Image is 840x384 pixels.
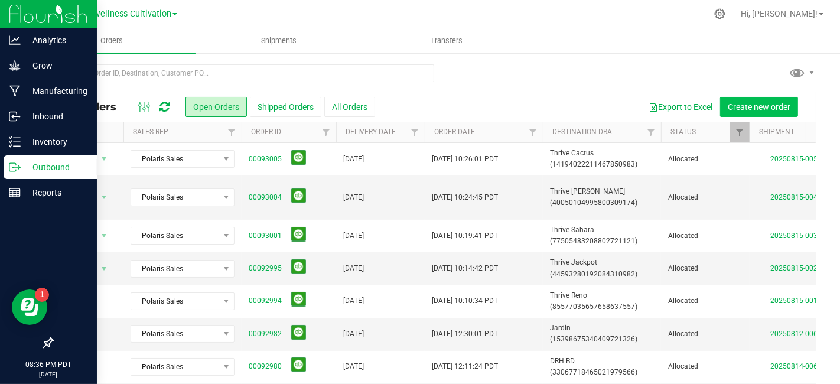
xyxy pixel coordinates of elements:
span: Allocated [668,230,743,242]
a: 00093004 [249,192,282,203]
a: Status [670,128,696,136]
a: 20250812-006 [770,330,818,338]
span: [DATE] [343,263,364,274]
span: Allocated [668,154,743,165]
span: select [97,189,112,206]
span: Transfers [414,35,478,46]
a: Transfers [363,28,530,53]
span: Create new order [728,102,790,112]
inline-svg: Inbound [9,110,21,122]
span: [DATE] 10:10:34 PDT [432,295,498,307]
span: Polaris Sales [131,326,219,342]
a: Sales Rep [133,128,168,136]
span: Allocated [668,192,743,203]
p: 08:36 PM PDT [5,359,92,370]
span: [DATE] [343,154,364,165]
a: 20250815-005 [770,155,818,163]
p: Analytics [21,33,92,47]
inline-svg: Analytics [9,34,21,46]
a: Filter [523,122,543,142]
a: Orders [28,28,196,53]
span: [DATE] 10:26:01 PDT [432,154,498,165]
span: Thrive [PERSON_NAME] (40050104995800309174) [550,186,654,209]
p: Inbound [21,109,92,123]
a: Delivery Date [346,128,396,136]
span: [DATE] [343,230,364,242]
span: Orders [85,35,139,46]
span: select [97,227,112,244]
span: Polaris Sales [131,359,219,375]
span: Shipments [246,35,313,46]
span: Thrive Reno (85577035657658637557) [550,290,654,313]
span: select [97,151,112,167]
button: Shipped Orders [250,97,321,117]
a: 00092995 [249,263,282,274]
p: Manufacturing [21,84,92,98]
a: Filter [642,122,661,142]
inline-svg: Grow [9,60,21,71]
span: Polaris Sales [131,151,219,167]
span: [DATE] 10:14:42 PDT [432,263,498,274]
inline-svg: Reports [9,187,21,198]
span: Polaris Wellness Cultivation [64,9,171,19]
a: 20250815-002 [770,264,818,272]
span: Allocated [668,328,743,340]
span: Allocated [668,263,743,274]
a: 20250815-004 [770,193,818,201]
inline-svg: Manufacturing [9,85,21,97]
p: Reports [21,186,92,200]
span: [DATE] [343,192,364,203]
span: Thrive Cactus (14194022211467850983) [550,148,654,170]
span: select [97,261,112,277]
a: 00092980 [249,361,282,372]
span: Jardin (15398675340409721326) [550,323,654,345]
inline-svg: Outbound [9,161,21,173]
inline-svg: Inventory [9,136,21,148]
iframe: Resource center unread badge [35,288,49,302]
button: All Orders [324,97,375,117]
a: 00092994 [249,295,282,307]
a: Order ID [251,128,281,136]
a: 00092982 [249,328,282,340]
span: [DATE] 12:11:24 PDT [432,361,498,372]
span: Polaris Sales [131,293,219,310]
span: [DATE] [343,328,364,340]
p: [DATE] [5,370,92,379]
a: Filter [222,122,242,142]
span: Thrive Sahara (77505483208802721121) [550,224,654,247]
span: Polaris Sales [131,227,219,244]
a: Destination DBA [552,128,612,136]
p: Grow [21,58,92,73]
span: [DATE] [343,361,364,372]
span: [DATE] [343,295,364,307]
iframe: Resource center [12,289,47,325]
span: [DATE] 10:24:45 PDT [432,192,498,203]
span: [DATE] 10:19:41 PDT [432,230,498,242]
button: Create new order [720,97,798,117]
a: 20250815-003 [770,232,818,240]
a: 20250815-001 [770,297,818,305]
input: Search Order ID, Destination, Customer PO... [52,64,434,82]
a: 00093001 [249,230,282,242]
span: Allocated [668,361,743,372]
span: Polaris Sales [131,261,219,277]
span: Polaris Sales [131,189,219,206]
span: Hi, [PERSON_NAME]! [741,9,818,18]
div: Manage settings [712,8,727,19]
a: 20250814-006 [770,362,818,370]
span: [DATE] 12:30:01 PDT [432,328,498,340]
a: Filter [405,122,425,142]
button: Open Orders [185,97,247,117]
p: Inventory [21,135,92,149]
a: Order Date [434,128,475,136]
span: Allocated [668,295,743,307]
a: Shipments [196,28,363,53]
a: 00093005 [249,154,282,165]
span: DRH BD (33067718465021979566) [550,356,654,378]
button: Export to Excel [641,97,720,117]
a: Filter [317,122,336,142]
a: Shipment [759,128,795,136]
p: Outbound [21,160,92,174]
a: Filter [730,122,750,142]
